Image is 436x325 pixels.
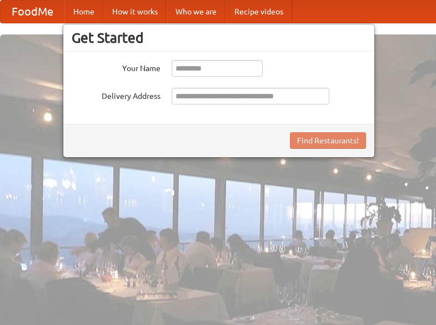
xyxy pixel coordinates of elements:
[72,88,161,102] label: Delivery Address
[290,132,366,149] button: Find Restaurants!
[1,1,64,23] a: FoodMe
[167,1,225,23] a: Who we are
[64,1,103,23] a: Home
[72,29,366,46] h3: Get Started
[72,60,161,74] label: Your Name
[225,1,292,23] a: Recipe videos
[103,1,167,23] a: How it works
